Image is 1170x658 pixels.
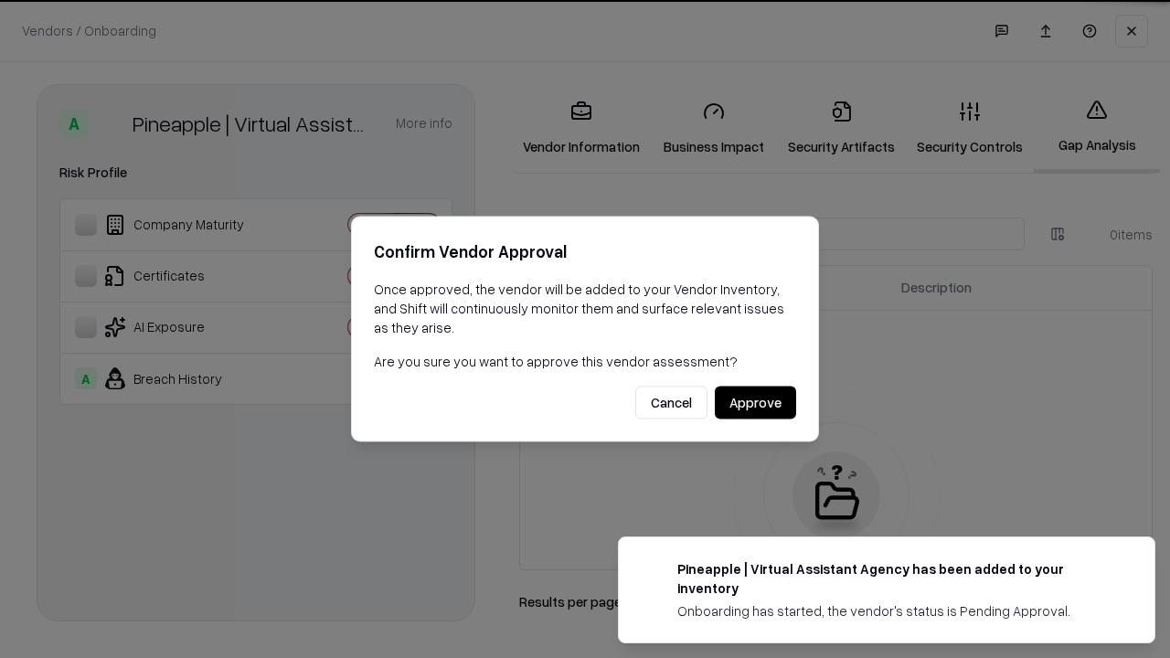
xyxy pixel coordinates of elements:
img: trypineapple.com [641,559,663,581]
button: Approve [715,387,796,419]
div: Onboarding has started, the vendor's status is Pending Approval. [677,601,1111,621]
p: Are you sure you want to approve this vendor assessment? [374,352,796,371]
div: Pineapple | Virtual Assistant Agency has been added to your inventory [677,559,1111,598]
p: Once approved, the vendor will be added to your Vendor Inventory, and Shift will continuously mon... [374,280,796,337]
h2: Confirm Vendor Approval [374,239,796,265]
button: Cancel [635,387,707,419]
